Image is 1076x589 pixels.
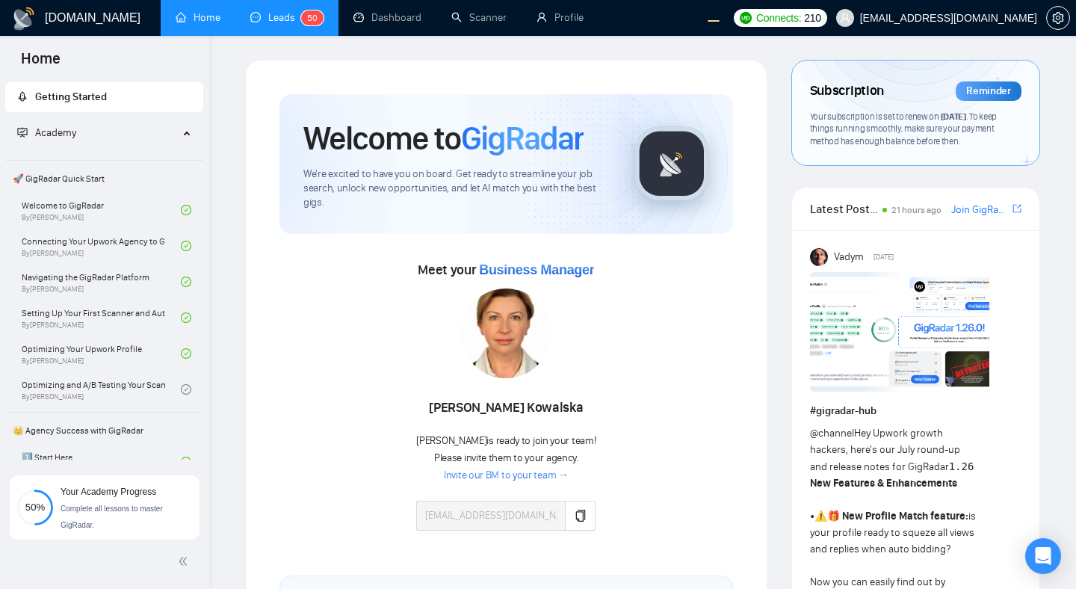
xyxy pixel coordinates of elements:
span: ⚠️ [814,510,827,522]
span: copy [575,510,587,522]
span: 🚀 GigRadar Quick Start [7,164,202,194]
span: Complete all lessons to master GigRadar. [61,505,163,529]
span: check-circle [181,241,191,251]
a: Optimizing and A/B Testing Your Scanner for Better ResultsBy[PERSON_NAME] [22,373,181,406]
span: rocket [17,91,28,102]
code: 1.26 [949,460,974,472]
a: export [1012,202,1021,216]
span: setting [1047,12,1069,24]
span: check-circle [181,384,191,395]
span: Please invite them to your agency. [434,451,578,464]
img: Vadym [810,248,828,266]
a: userProfile [537,11,584,24]
span: 50% [17,502,53,512]
span: [DATE] [874,250,894,264]
a: 1️⃣ Start Here [22,445,181,478]
a: dashboardDashboard [353,11,421,24]
span: Your subscription is set to renew on . To keep things running smoothly, make sure your payment me... [810,111,997,147]
span: 🎁 [827,510,840,522]
span: Connects: [756,10,801,26]
span: Academy [35,126,76,139]
h1: Welcome to [303,118,584,158]
img: 1705952806691-1.jpg [461,289,551,378]
img: gigradar-logo.png [634,126,709,201]
span: user [840,13,850,23]
img: F09AC4U7ATU-image.png [810,272,989,392]
span: 👑 Agency Success with GigRadar [7,416,202,445]
span: export [1012,203,1021,215]
button: copy [565,501,596,531]
span: 5 [307,13,312,23]
span: We're excited to have you on board. Get ready to streamline your job search, unlock new opportuni... [303,167,610,210]
a: Welcome to GigRadarBy[PERSON_NAME] [22,194,181,226]
span: Business Manager [479,262,594,277]
strong: New Profile Match feature: [842,510,968,522]
img: upwork-logo.png [740,12,752,24]
span: 21 hours ago [891,205,941,215]
span: GigRadar [461,118,584,158]
a: messageLeads50 [250,11,324,24]
span: check-circle [181,348,191,359]
button: setting [1046,6,1070,30]
sup: 50 [301,10,324,25]
img: logo [12,7,36,31]
span: Subscription [810,78,884,104]
a: setting [1046,12,1070,24]
span: Academy [17,126,76,139]
span: Latest Posts from the GigRadar Community [810,200,878,218]
a: Join GigRadar Slack Community [951,202,1009,218]
span: check-circle [181,277,191,287]
span: Your Academy Progress [61,487,156,497]
div: Open Intercom Messenger [1025,538,1061,574]
span: fund-projection-screen [17,127,28,138]
span: [DATE] [941,111,966,122]
span: @channel [810,427,854,440]
li: Getting Started [5,82,203,112]
a: searchScanner [451,11,507,24]
a: Navigating the GigRadar PlatformBy[PERSON_NAME] [22,265,181,298]
a: Setting Up Your First Scanner and Auto-BidderBy[PERSON_NAME] [22,301,181,334]
span: check-circle [181,312,191,323]
span: check-circle [181,205,191,215]
span: Getting Started [35,90,107,103]
span: Meet your [418,262,594,278]
strong: New Features & Enhancements [810,477,957,490]
div: [PERSON_NAME] Kowalska [416,395,596,421]
span: check-circle [181,457,191,467]
span: double-left [178,554,193,569]
span: Vadym [834,249,864,265]
span: Home [9,48,72,79]
h1: # gigradar-hub [810,403,1021,419]
span: 0 [312,13,318,23]
span: [PERSON_NAME] is ready to join your team! [416,434,596,447]
a: Connecting Your Upwork Agency to GigRadarBy[PERSON_NAME] [22,229,181,262]
a: Optimizing Your Upwork ProfileBy[PERSON_NAME] [22,337,181,370]
a: homeHome [176,11,220,24]
span: 210 [804,10,820,26]
a: Invite our BM to your team → [444,469,569,483]
div: Reminder [956,81,1021,101]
